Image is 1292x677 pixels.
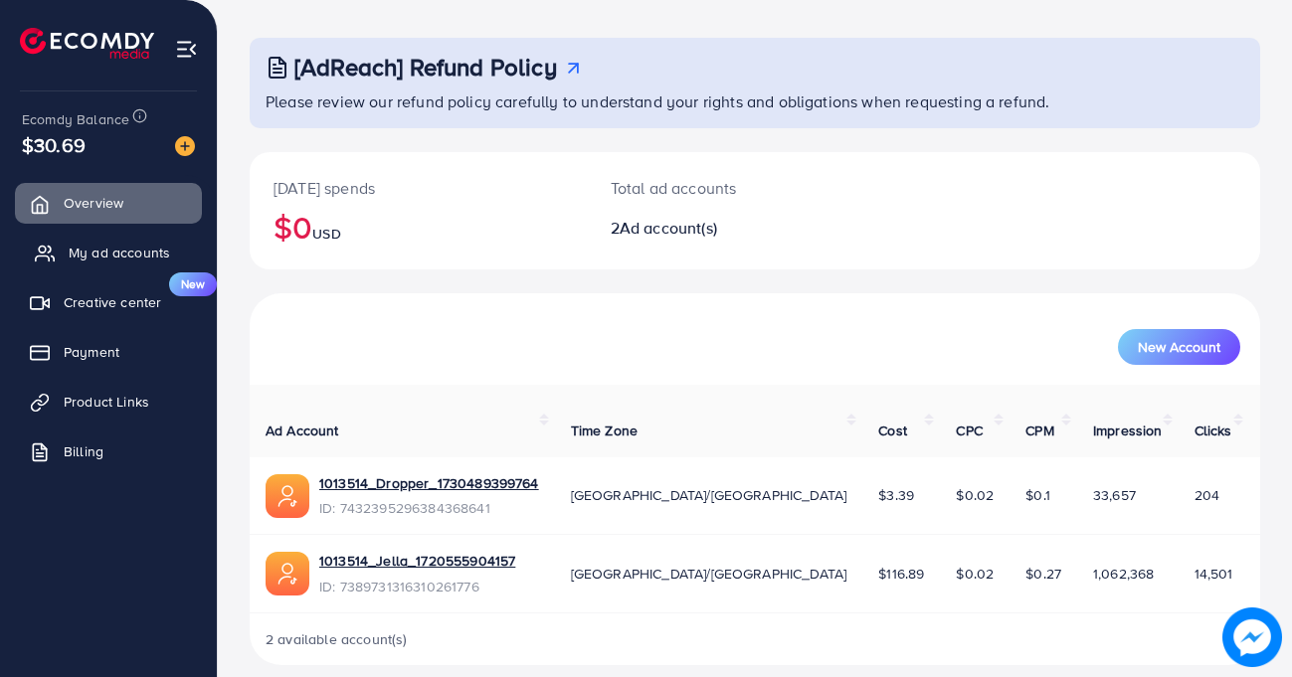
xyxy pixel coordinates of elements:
span: ID: 7432395296384368641 [319,498,539,518]
span: Payment [64,342,119,362]
span: 1,062,368 [1093,564,1154,584]
span: 33,657 [1093,485,1136,505]
span: Clicks [1195,421,1232,440]
img: image [1222,607,1282,667]
a: Billing [15,431,202,471]
span: Overview [64,193,123,213]
p: Total ad accounts [611,176,816,200]
span: Ad Account [266,421,339,440]
img: ic-ads-acc.e4c84228.svg [266,474,309,518]
span: $0.27 [1025,564,1061,584]
span: CPC [956,421,982,440]
span: Cost [878,421,907,440]
span: USD [312,224,340,244]
span: $0.02 [956,564,994,584]
span: Ecomdy Balance [22,109,129,129]
span: $0.02 [956,485,994,505]
img: menu [175,38,198,61]
span: 2 available account(s) [266,629,408,649]
span: [GEOGRAPHIC_DATA]/[GEOGRAPHIC_DATA] [571,564,847,584]
img: ic-ads-acc.e4c84228.svg [266,552,309,595]
span: Product Links [64,392,149,412]
span: $3.39 [878,485,914,505]
span: CPM [1025,421,1053,440]
a: Product Links [15,382,202,422]
span: New [169,272,217,296]
span: Ad account(s) [620,217,717,239]
span: My ad accounts [69,243,170,262]
p: [DATE] spends [274,176,563,200]
span: [GEOGRAPHIC_DATA]/[GEOGRAPHIC_DATA] [571,485,847,505]
a: My ad accounts [15,233,202,272]
a: Payment [15,332,202,372]
span: New Account [1138,340,1220,354]
a: 1013514_Jella_1720555904157 [319,551,515,571]
span: Billing [64,441,103,461]
a: Overview [15,183,202,223]
h2: $0 [274,208,563,246]
span: $116.89 [878,564,924,584]
h2: 2 [611,219,816,238]
a: Creative centerNew [15,282,202,322]
p: Please review our refund policy carefully to understand your rights and obligations when requesti... [266,89,1248,113]
span: 204 [1195,485,1219,505]
button: New Account [1118,329,1240,365]
span: Impression [1093,421,1163,440]
img: logo [20,28,154,59]
img: image [175,136,195,156]
span: $0.1 [1025,485,1050,505]
span: Creative center [64,292,161,312]
span: Time Zone [571,421,638,440]
h3: [AdReach] Refund Policy [294,53,557,82]
a: 1013514_Dropper_1730489399764 [319,473,539,493]
span: ID: 7389731316310261776 [319,577,515,596]
span: 14,501 [1195,564,1233,584]
span: $30.69 [22,130,86,159]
